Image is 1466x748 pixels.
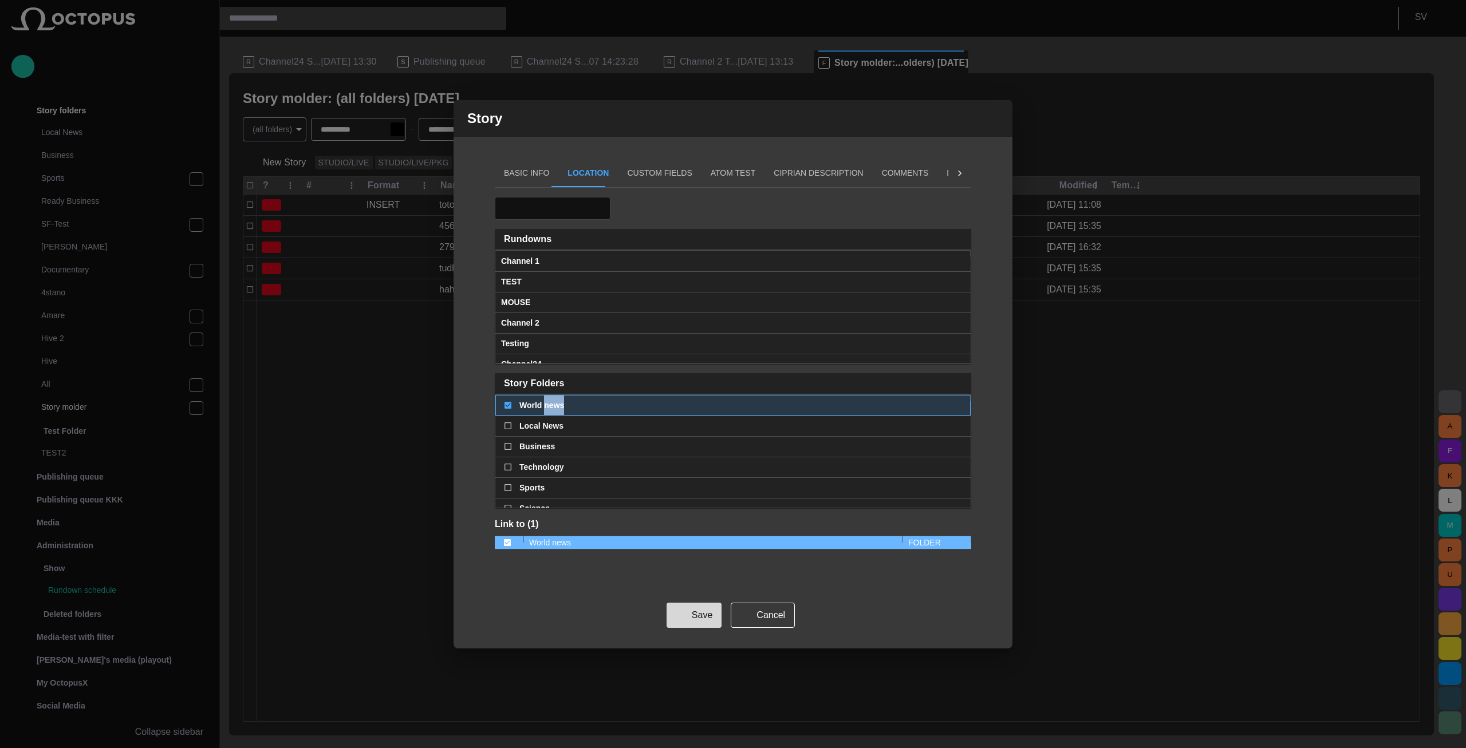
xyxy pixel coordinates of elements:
[667,603,722,628] button: Save
[495,517,971,531] p: Link to ( 1 )
[501,354,542,374] span: Channel24
[501,272,522,292] span: TEST
[454,100,1012,648] div: Story
[618,160,701,187] button: Custom Fields
[937,160,1017,187] button: Description 2
[504,233,551,245] span: Rundowns
[501,292,530,312] span: MOUSE
[495,160,558,187] button: Basic Info
[908,538,941,547] span: FOLDER
[529,538,571,547] span: World news
[731,603,795,628] button: Cancel
[454,100,1012,137] div: Story
[467,110,502,126] h2: Story
[504,378,565,389] span: Story Folders
[495,394,971,508] div: Rundowns
[495,229,971,250] button: Rundowns
[519,437,555,457] span: Business
[702,160,765,187] button: ATOM Test
[519,416,563,436] span: Local News
[501,251,539,271] span: Channel 1
[519,395,564,415] span: World news
[764,160,872,187] button: Ciprian description
[558,160,618,187] button: Location
[495,250,971,364] div: Rundowns
[519,457,564,477] span: Technology
[501,313,539,333] span: Channel 2
[501,334,529,354] span: Testing
[495,373,971,394] button: Story Folders
[519,498,550,519] span: Science
[519,478,545,498] span: Sports
[873,160,938,187] button: Comments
